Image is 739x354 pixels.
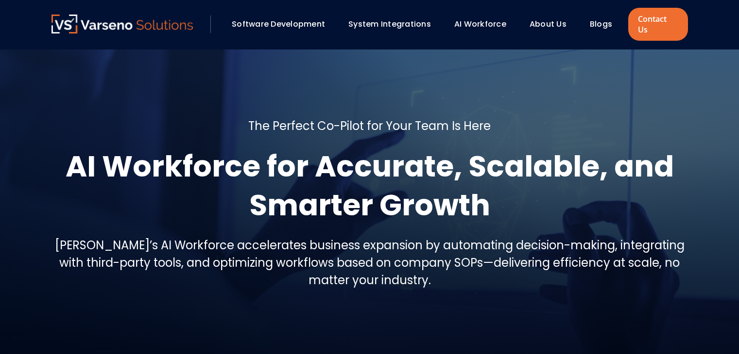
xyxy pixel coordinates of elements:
[628,8,687,41] a: Contact Us
[344,16,445,32] div: System Integrations
[232,18,325,30] a: Software Development
[227,16,339,32] div: Software Development
[590,18,612,30] a: Blogs
[449,16,520,32] div: AI Workforce
[530,18,567,30] a: About Us
[52,15,193,33] img: Varseno Solutions – Product Engineering & IT Services
[585,16,626,32] div: Blogs
[52,237,688,289] h5: [PERSON_NAME]’s AI Workforce accelerates business expansion by automating decision-making, integr...
[454,18,506,30] a: AI Workforce
[348,18,431,30] a: System Integrations
[525,16,580,32] div: About Us
[248,117,491,135] h5: The Perfect Co-Pilot for Your Team Is Here
[52,147,688,225] h1: AI Workforce for Accurate, Scalable, and Smarter Growth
